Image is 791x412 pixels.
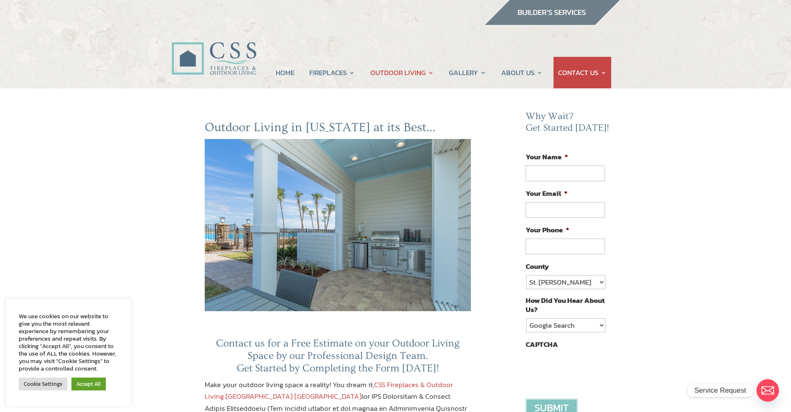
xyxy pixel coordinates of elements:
h2: Why Wait? Get Started [DATE]! [526,111,611,138]
a: CONTACT US [558,57,607,88]
label: Your Email [526,189,568,198]
label: How Did You Hear About Us? [526,296,605,314]
img: outdoor living florida css fireplaces and outdoor living MG0277 [205,139,471,311]
a: ABOUT US [501,57,543,88]
label: Your Phone [526,225,569,234]
a: builder services construction supply [485,17,620,28]
iframe: reCAPTCHA [526,353,652,385]
a: Email [757,379,779,402]
h2: Outdoor Living in [US_STATE] at its Best… [205,120,471,139]
a: OUTDOOR LIVING [370,57,434,88]
a: HOME [276,57,294,88]
a: GALLERY [449,57,486,88]
label: Your Name [526,152,568,161]
a: Accept All [71,378,106,390]
label: County [526,262,549,271]
h3: Contact us for a Free Estimate on your Outdoor Living Space by our Professional Design Team. Get ... [205,337,471,379]
label: CAPTCHA [526,340,558,349]
a: FIREPLACES [309,57,355,88]
img: CSS Fireplaces & Outdoor Living (Formerly Construction Solutions & Supply)- Jacksonville Ormond B... [171,19,256,79]
div: We use cookies on our website to give you the most relevant experience by remembering your prefer... [19,312,118,372]
a: Cookie Settings [19,378,67,390]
